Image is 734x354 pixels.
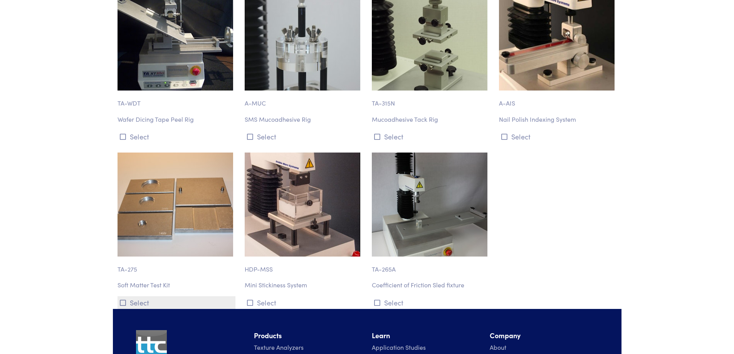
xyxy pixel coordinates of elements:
[372,91,490,108] p: TA-315N
[372,114,490,124] p: Mucoadhesive Tack Rig
[490,330,598,341] li: Company
[245,114,363,124] p: SMS Mucoadhesive Rig
[372,130,490,143] button: Select
[372,257,490,274] p: TA-265A
[254,330,363,341] li: Products
[245,257,363,274] p: HDP-MSS
[372,330,480,341] li: Learn
[245,130,363,143] button: Select
[372,343,426,351] a: Application Studies
[245,153,360,257] img: food-hdp_mss-mini-stickiness-system.jpg
[118,130,235,143] button: Select
[118,153,233,257] img: ta-275_soft-matter-test-kit-19.jpg
[254,343,304,351] a: Texture Analyzers
[245,91,363,108] p: A-MUC
[245,296,363,309] button: Select
[372,280,490,290] p: Coefficient of Friction Sled fixture
[118,257,235,274] p: TA-275
[118,280,235,290] p: Soft Matter Test Kit
[118,91,235,108] p: TA-WDT
[118,114,235,124] p: Wafer Dicing Tape Peel Rig
[490,343,506,351] a: About
[372,296,490,309] button: Select
[499,130,617,143] button: Select
[245,280,363,290] p: Mini Stickiness System
[499,91,617,108] p: A-AIS
[499,114,617,124] p: Nail Polish Indexing System
[372,153,487,257] img: ta-265a_coefficient-of-friction-rig.jpg
[118,296,235,309] button: Select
